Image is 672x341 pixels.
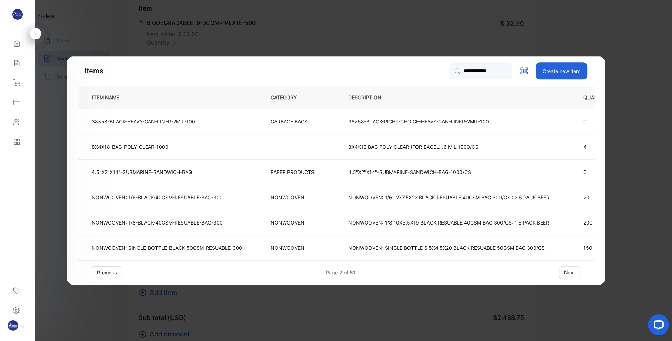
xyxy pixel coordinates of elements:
[536,62,587,79] button: Create new item
[92,143,168,151] p: 8X4X18-BAG-POLY-CLEAR-1000
[348,244,545,252] p: NONWOOVEN: SINGLE BOTTLE 6.5X4.5X20 BLACK RESUABLE 50GSM BAG 300/CS
[271,168,314,176] p: PAPER PRODUCTS
[348,94,393,101] p: DESCRIPTION
[583,219,643,226] p: 200
[583,143,643,151] p: 4
[89,94,130,101] p: ITEM NAME
[85,66,103,76] p: Items
[271,194,304,201] p: NONWOOVEN
[348,194,549,201] p: NONWOOVEN: 1/6 12X7.5X22 BLACK RESUABLE 40GSM BAG 300/CS : 2 6 PACK BEER
[559,266,580,279] button: next
[92,194,223,201] p: NONWOOVEN: 1/6-BLACK-40GSM-RESUABLE-BAG-300
[92,118,195,125] p: 38x58-BLACK-HEAVY-CAN-LINER-2MIL-100
[348,143,478,151] p: 8X4X18 BAG POLY CLEAR (FOR BAGEL) .6 MIL 1000/CS
[92,219,223,226] p: NONWOOVEN: 1/8-BLACK-40GSM-RESUABLE-BAG-300
[583,244,643,252] p: 150
[583,168,643,176] p: 0
[271,118,308,125] p: GARBAGE BAGS
[642,312,672,341] iframe: LiveChat chat widget
[271,94,308,101] p: CATEGORY
[326,269,355,276] div: Page 2 of 51
[583,194,643,201] p: 200
[92,266,122,279] button: previous
[12,9,23,20] img: logo
[583,94,643,101] p: QUANTITY REMAINS
[92,244,242,252] p: NONWOOVEN: SINGLE-BOTTLE-BLACK-50GSM-RESUABLE-300
[8,320,18,331] img: profile
[583,118,643,125] p: 0
[348,118,489,125] p: 38x58-BLACK-RIGHT-CHOICE-HEAVY-CAN-LINER-2MIL-100
[348,219,549,226] p: NONWOOVEN: 1/8 10X5.5X19 BLACK RESUABLE 40GSM BAG 300/CS: 1 6 PACK BEER
[271,219,304,226] p: NONWOOVEN
[271,244,304,252] p: NONWOOVEN
[348,168,471,176] p: 4.5"X2"X14"-SUBMARINE-SANDWICH-BAG-1000/CS
[92,168,192,176] p: 4.5"X2"X14"-SUBMARINE-SANDWICH-BAG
